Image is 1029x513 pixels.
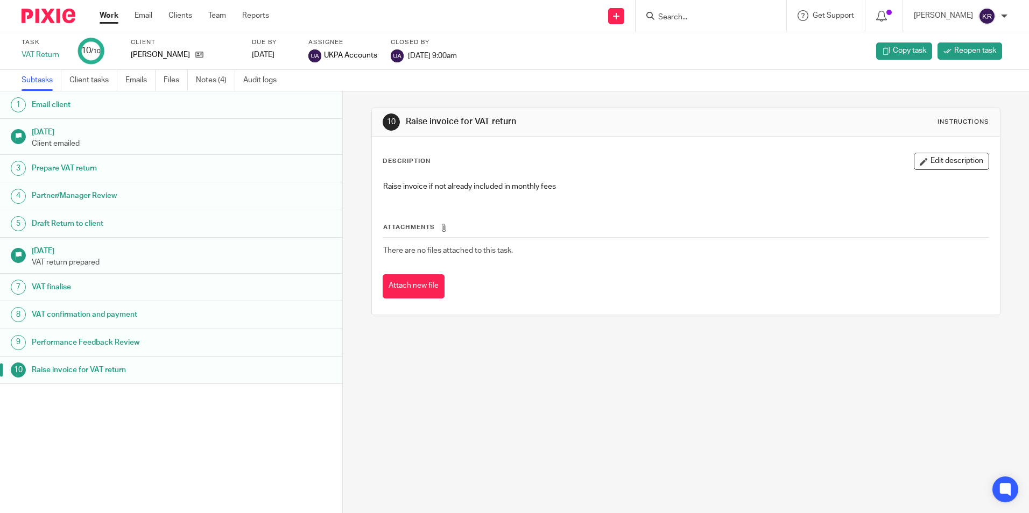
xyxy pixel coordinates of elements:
span: Get Support [813,12,854,19]
div: 8 [11,307,26,322]
div: 4 [11,189,26,204]
h1: Performance Feedback Review [32,334,232,351]
label: Task [22,38,65,47]
a: Emails [125,70,156,91]
a: Reports [242,10,269,21]
a: Files [164,70,188,91]
div: 1 [11,97,26,112]
div: VAT Return [22,49,65,60]
div: 9 [11,335,26,350]
div: 10 [11,362,26,377]
span: Reopen task [954,45,996,56]
img: svg%3E [391,49,404,62]
a: Audit logs [243,70,285,91]
div: [DATE] [252,49,295,60]
p: Description [383,157,431,166]
div: 10 [383,113,400,131]
a: Clients [168,10,192,21]
h1: VAT finalise [32,279,232,295]
a: Notes (4) [196,70,235,91]
p: [PERSON_NAME] [131,49,190,60]
div: 10 [81,45,101,57]
small: /10 [91,48,101,54]
h1: [DATE] [32,124,332,138]
a: Subtasks [22,70,61,91]
input: Search [657,13,754,23]
h1: Draft Return to client [32,216,232,232]
label: Assignee [308,38,377,47]
span: Copy task [893,45,926,56]
div: Instructions [938,118,989,126]
div: 3 [11,161,26,176]
a: Reopen task [938,42,1002,60]
h1: Raise invoice for VAT return [32,362,232,378]
p: Raise invoice if not already included in monthly fees [383,181,988,192]
p: VAT return prepared [32,257,332,268]
span: UKPA Accounts [324,50,377,61]
h1: [DATE] [32,243,332,256]
h1: Prepare VAT return [32,160,232,176]
img: svg%3E [308,49,321,62]
img: Pixie [22,9,75,23]
a: Copy task [876,42,932,60]
span: [DATE] 9:00am [408,52,457,59]
h1: Raise invoice for VAT return [406,116,709,127]
h1: Email client [32,97,232,113]
p: Client emailed [32,138,332,149]
span: There are no files attached to this task. [383,247,513,254]
button: Attach new file [383,274,445,298]
label: Due by [252,38,295,47]
h1: Partner/Manager Review [32,188,232,204]
p: [PERSON_NAME] [914,10,973,21]
img: svg%3E [978,8,996,25]
a: Email [135,10,152,21]
a: Work [100,10,118,21]
h1: VAT confirmation and payment [32,307,232,323]
div: 5 [11,216,26,231]
button: Edit description [914,153,989,170]
label: Client [131,38,238,47]
label: Closed by [391,38,457,47]
a: Client tasks [69,70,117,91]
span: Attachments [383,224,435,230]
a: Team [208,10,226,21]
div: 7 [11,280,26,295]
